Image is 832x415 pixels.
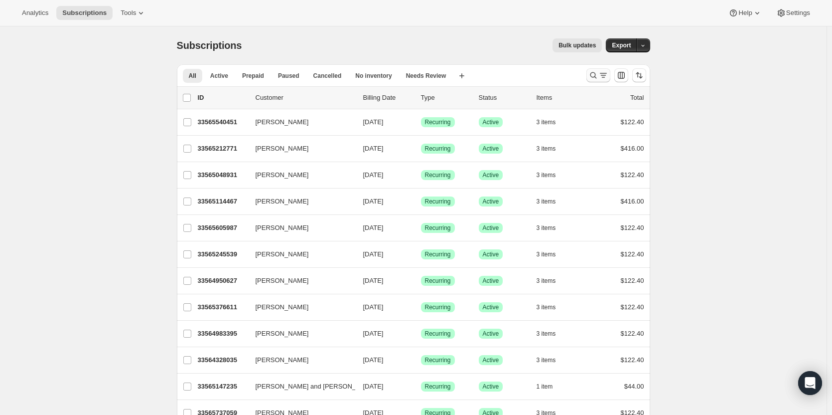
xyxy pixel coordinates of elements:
[198,302,248,312] p: 33565376611
[198,223,248,233] p: 33565605987
[537,195,567,208] button: 3 items
[250,141,349,157] button: [PERSON_NAME]
[363,145,384,152] span: [DATE]
[355,72,392,80] span: No inventory
[250,246,349,262] button: [PERSON_NAME]
[483,145,499,153] span: Active
[250,326,349,342] button: [PERSON_NAME]
[537,168,567,182] button: 3 items
[363,303,384,311] span: [DATE]
[421,93,471,103] div: Type
[621,145,644,152] span: $416.00
[722,6,768,20] button: Help
[198,142,644,156] div: 33565212771[PERSON_NAME][DATE]SuccessRecurringSuccessActive3 items$416.00
[363,224,384,231] span: [DATE]
[621,277,644,284] span: $122.40
[425,277,451,285] span: Recurring
[256,329,309,339] span: [PERSON_NAME]
[363,93,413,103] p: Billing Date
[537,327,567,341] button: 3 items
[250,379,349,395] button: [PERSON_NAME] and [PERSON_NAME]
[198,274,644,288] div: 33564950627[PERSON_NAME][DATE]SuccessRecurringSuccessActive3 items$122.40
[537,274,567,288] button: 3 items
[537,118,556,126] span: 3 items
[483,383,499,391] span: Active
[189,72,196,80] span: All
[256,117,309,127] span: [PERSON_NAME]
[786,9,810,17] span: Settings
[250,220,349,236] button: [PERSON_NAME]
[606,38,637,52] button: Export
[537,93,586,103] div: Items
[454,69,470,83] button: Create new view
[537,353,567,367] button: 3 items
[177,40,242,51] span: Subscriptions
[537,224,556,232] span: 3 items
[483,224,499,232] span: Active
[425,224,451,232] span: Recurring
[425,171,451,179] span: Recurring
[553,38,602,52] button: Bulk updates
[250,299,349,315] button: [PERSON_NAME]
[198,117,248,127] p: 33565540451
[363,250,384,258] span: [DATE]
[363,383,384,390] span: [DATE]
[256,197,309,207] span: [PERSON_NAME]
[632,68,646,82] button: Sort the results
[483,171,499,179] span: Active
[16,6,54,20] button: Analytics
[256,302,309,312] span: [PERSON_NAME]
[483,198,499,206] span: Active
[198,249,248,259] p: 33565245539
[198,144,248,154] p: 33565212771
[537,303,556,311] span: 3 items
[198,247,644,261] div: 33565245539[PERSON_NAME][DATE]SuccessRecurringSuccessActive3 items$122.40
[738,9,752,17] span: Help
[537,198,556,206] span: 3 items
[621,330,644,337] span: $122.40
[363,171,384,179] span: [DATE]
[198,221,644,235] div: 33565605987[PERSON_NAME][DATE]SuccessRecurringSuccessActive3 items$122.40
[537,300,567,314] button: 3 items
[406,72,446,80] span: Needs Review
[425,145,451,153] span: Recurring
[256,249,309,259] span: [PERSON_NAME]
[770,6,816,20] button: Settings
[425,250,451,258] span: Recurring
[242,72,264,80] span: Prepaid
[483,356,499,364] span: Active
[537,145,556,153] span: 3 items
[256,144,309,154] span: [PERSON_NAME]
[313,72,342,80] span: Cancelled
[630,93,644,103] p: Total
[198,276,248,286] p: 33564950627
[537,250,556,258] span: 3 items
[537,142,567,156] button: 3 items
[256,382,377,392] span: [PERSON_NAME] and [PERSON_NAME]
[621,250,644,258] span: $122.40
[256,93,355,103] p: Customer
[425,356,451,364] span: Recurring
[621,303,644,311] span: $122.40
[198,382,248,392] p: 33565147235
[198,380,644,394] div: 33565147235[PERSON_NAME] and [PERSON_NAME][DATE]SuccessRecurringSuccessActive1 item$44.00
[363,330,384,337] span: [DATE]
[363,277,384,284] span: [DATE]
[250,273,349,289] button: [PERSON_NAME]
[537,380,564,394] button: 1 item
[479,93,529,103] p: Status
[198,115,644,129] div: 33565540451[PERSON_NAME][DATE]SuccessRecurringSuccessActive3 items$122.40
[115,6,152,20] button: Tools
[198,327,644,341] div: 33564983395[PERSON_NAME][DATE]SuccessRecurringSuccessActive3 items$122.40
[537,171,556,179] span: 3 items
[256,170,309,180] span: [PERSON_NAME]
[621,356,644,364] span: $122.40
[537,115,567,129] button: 3 items
[278,72,299,80] span: Paused
[56,6,113,20] button: Subscriptions
[483,250,499,258] span: Active
[198,353,644,367] div: 33564328035[PERSON_NAME][DATE]SuccessRecurringSuccessActive3 items$122.40
[62,9,107,17] span: Subscriptions
[425,303,451,311] span: Recurring
[22,9,48,17] span: Analytics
